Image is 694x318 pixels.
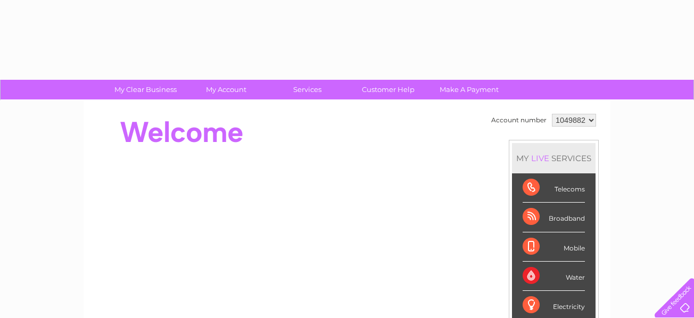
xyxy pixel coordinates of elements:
a: Customer Help [344,80,432,99]
a: My Clear Business [102,80,189,99]
div: Broadband [523,203,585,232]
td: Account number [489,111,549,129]
a: Make A Payment [425,80,513,99]
div: Telecoms [523,173,585,203]
div: MY SERVICES [512,143,596,173]
div: LIVE [529,153,551,163]
a: My Account [183,80,270,99]
div: Water [523,262,585,291]
div: Mobile [523,232,585,262]
a: Services [263,80,351,99]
